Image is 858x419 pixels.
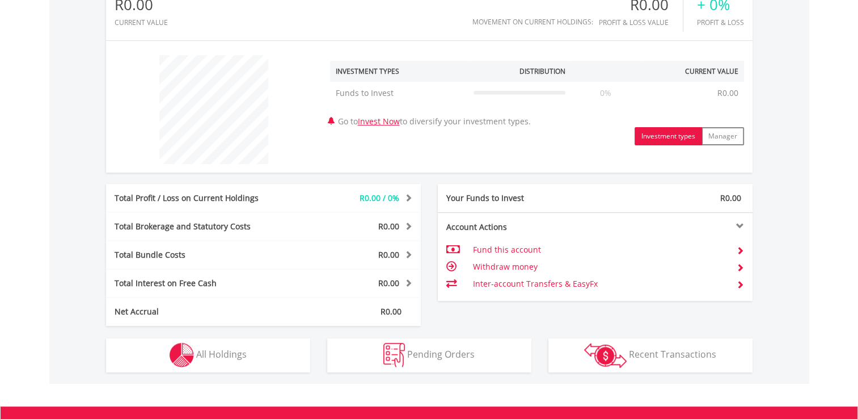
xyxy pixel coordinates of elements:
[584,343,627,368] img: transactions-zar-wht.png
[115,19,168,26] div: CURRENT VALUE
[358,116,400,127] a: Invest Now
[170,343,194,367] img: holdings-wht.png
[635,127,702,145] button: Investment types
[196,348,247,361] span: All Holdings
[383,343,405,367] img: pending_instructions-wht.png
[327,338,531,372] button: Pending Orders
[322,49,753,145] div: Go to to diversify your investment types.
[697,19,744,26] div: Profit & Loss
[472,241,727,258] td: Fund this account
[629,348,716,361] span: Recent Transactions
[438,192,595,204] div: Your Funds to Invest
[378,221,399,232] span: R0.00
[330,61,468,82] th: Investment Types
[571,82,640,104] td: 0%
[106,221,290,232] div: Total Brokerage and Statutory Costs
[330,82,468,104] td: Funds to Invest
[381,306,401,317] span: R0.00
[472,275,727,292] td: Inter-account Transfers & EasyFx
[407,348,475,361] span: Pending Orders
[106,338,310,372] button: All Holdings
[548,338,753,372] button: Recent Transactions
[106,192,290,204] div: Total Profit / Loss on Current Holdings
[640,61,744,82] th: Current Value
[106,249,290,261] div: Total Bundle Costs
[701,127,744,145] button: Manager
[712,82,744,104] td: R0.00
[472,18,593,26] div: Movement on Current Holdings:
[106,278,290,289] div: Total Interest on Free Cash
[378,249,399,260] span: R0.00
[378,278,399,288] span: R0.00
[106,306,290,317] div: Net Accrual
[438,221,595,233] div: Account Actions
[599,19,683,26] div: Profit & Loss Value
[472,258,727,275] td: Withdraw money
[519,66,565,76] div: Distribution
[360,192,399,203] span: R0.00 / 0%
[720,192,741,203] span: R0.00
